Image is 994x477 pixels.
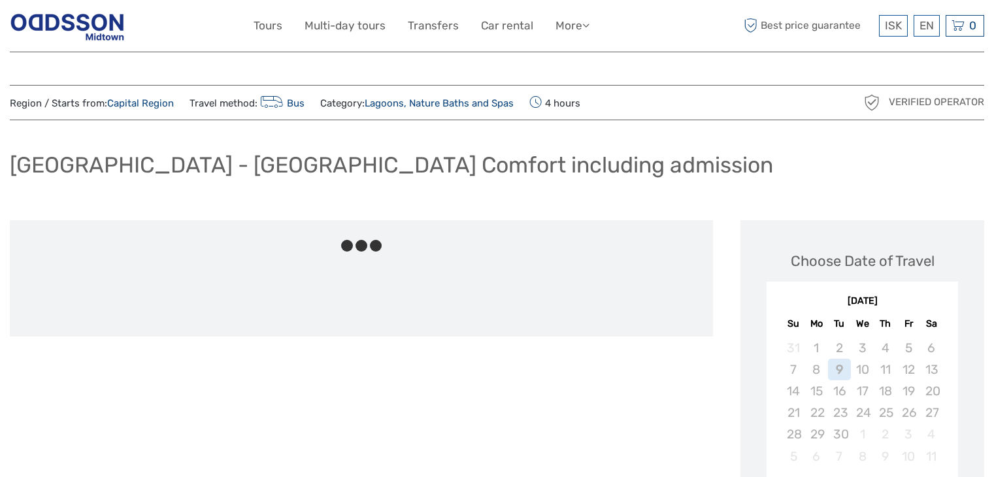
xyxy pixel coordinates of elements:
[805,402,828,423] div: Not available Monday, September 22nd, 2025
[920,380,943,402] div: Not available Saturday, September 20th, 2025
[851,402,874,423] div: Not available Wednesday, September 24th, 2025
[828,337,851,359] div: Not available Tuesday, September 2nd, 2025
[805,337,828,359] div: Not available Monday, September 1st, 2025
[851,337,874,359] div: Not available Wednesday, September 3rd, 2025
[828,315,851,333] div: Tu
[481,16,533,35] a: Car rental
[851,315,874,333] div: We
[897,423,919,445] div: Not available Friday, October 3rd, 2025
[782,380,804,402] div: Not available Sunday, September 14th, 2025
[889,95,984,109] span: Verified Operator
[555,16,589,35] a: More
[851,359,874,380] div: Not available Wednesday, September 10th, 2025
[805,359,828,380] div: Not available Monday, September 8th, 2025
[254,16,282,35] a: Tours
[920,446,943,467] div: Not available Saturday, October 11th, 2025
[10,10,125,42] img: Reykjavik Residence
[967,19,978,32] span: 0
[805,446,828,467] div: Not available Monday, October 6th, 2025
[782,359,804,380] div: Not available Sunday, September 7th, 2025
[897,315,919,333] div: Fr
[782,446,804,467] div: Not available Sunday, October 5th, 2025
[861,92,882,113] img: verified_operator_grey_128.png
[408,16,459,35] a: Transfers
[10,152,773,178] h1: [GEOGRAPHIC_DATA] - [GEOGRAPHIC_DATA] Comfort including admission
[805,423,828,445] div: Not available Monday, September 29th, 2025
[851,380,874,402] div: Not available Wednesday, September 17th, 2025
[740,15,876,37] span: Best price guarantee
[920,402,943,423] div: Not available Saturday, September 27th, 2025
[920,359,943,380] div: Not available Saturday, September 13th, 2025
[874,380,897,402] div: Not available Thursday, September 18th, 2025
[828,402,851,423] div: Not available Tuesday, September 23rd, 2025
[257,97,305,109] a: Bus
[897,359,919,380] div: Not available Friday, September 12th, 2025
[782,402,804,423] div: Not available Sunday, September 21st, 2025
[874,423,897,445] div: Not available Thursday, October 2nd, 2025
[885,19,902,32] span: ISK
[365,97,514,109] a: Lagoons, Nature Baths and Spas
[897,402,919,423] div: Not available Friday, September 26th, 2025
[828,446,851,467] div: Not available Tuesday, October 7th, 2025
[828,359,851,380] div: Not available Tuesday, September 9th, 2025
[874,446,897,467] div: Not available Thursday, October 9th, 2025
[805,380,828,402] div: Not available Monday, September 15th, 2025
[874,315,897,333] div: Th
[920,423,943,445] div: Not available Saturday, October 4th, 2025
[897,446,919,467] div: Not available Friday, October 10th, 2025
[782,423,804,445] div: Not available Sunday, September 28th, 2025
[805,315,828,333] div: Mo
[920,337,943,359] div: Not available Saturday, September 6th, 2025
[828,380,851,402] div: Not available Tuesday, September 16th, 2025
[107,97,174,109] a: Capital Region
[782,337,804,359] div: Not available Sunday, August 31st, 2025
[851,423,874,445] div: Not available Wednesday, October 1st, 2025
[897,337,919,359] div: Not available Friday, September 5th, 2025
[874,359,897,380] div: Not available Thursday, September 11th, 2025
[828,423,851,445] div: Not available Tuesday, September 30th, 2025
[914,15,940,37] div: EN
[851,446,874,467] div: Not available Wednesday, October 8th, 2025
[190,93,305,112] span: Travel method:
[920,315,943,333] div: Sa
[782,315,804,333] div: Su
[874,402,897,423] div: Not available Thursday, September 25th, 2025
[529,93,580,112] span: 4 hours
[767,295,958,308] div: [DATE]
[320,97,514,110] span: Category:
[10,97,174,110] span: Region / Starts from:
[305,16,386,35] a: Multi-day tours
[897,380,919,402] div: Not available Friday, September 19th, 2025
[771,337,954,467] div: month 2025-09
[791,251,935,271] div: Choose Date of Travel
[874,337,897,359] div: Not available Thursday, September 4th, 2025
